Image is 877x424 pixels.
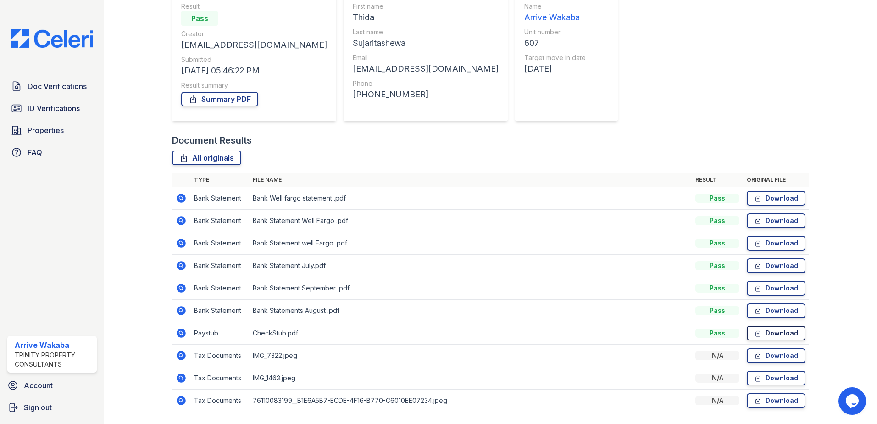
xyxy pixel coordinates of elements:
span: Properties [28,125,64,136]
div: [EMAIL_ADDRESS][DOMAIN_NAME] [353,62,499,75]
td: Bank Statement July.pdf [249,255,692,277]
span: FAQ [28,147,42,158]
td: Tax Documents [190,390,249,412]
a: FAQ [7,143,97,162]
th: Type [190,173,249,187]
a: Name Arrive Wakaba [524,2,586,24]
div: Result [181,2,327,11]
td: Tax Documents [190,345,249,367]
th: File name [249,173,692,187]
td: Bank Statement [190,277,249,300]
div: [DATE] 05:46:22 PM [181,64,327,77]
td: Bank Statement Well Fargo .pdf [249,210,692,232]
td: Bank Statement September .pdf [249,277,692,300]
td: Bank Statement [190,187,249,210]
a: Summary PDF [181,92,258,106]
div: 607 [524,37,586,50]
td: Bank Statement [190,300,249,322]
a: Download [747,213,805,228]
div: N/A [695,351,739,360]
div: First name [353,2,499,11]
a: Download [747,371,805,385]
div: Name [524,2,586,11]
div: Pass [695,194,739,203]
div: [DATE] [524,62,586,75]
td: 76110083199__B1E6A5B7-ECDE-4F16-B770-C6010EE07234.jpeg [249,390,692,412]
th: Original file [743,173,809,187]
a: Download [747,348,805,363]
a: Download [747,258,805,273]
div: Arrive Wakaba [524,11,586,24]
td: CheckStub.pdf [249,322,692,345]
div: Arrive Wakaba [15,340,93,351]
div: Document Results [172,134,252,147]
div: Last name [353,28,499,37]
a: Download [747,236,805,251]
div: Creator [181,29,327,39]
td: IMG_1463.jpeg [249,367,692,390]
td: Bank Statement well Fargo .pdf [249,232,692,255]
span: Doc Verifications [28,81,87,92]
div: Email [353,53,499,62]
div: Pass [695,306,739,315]
td: Bank Statements August .pdf [249,300,692,322]
div: [PHONE_NUMBER] [353,88,499,101]
div: N/A [695,396,739,405]
img: CE_Logo_Blue-a8612792a0a2168367f1c8372b55b34899dd931a85d93a1a3d3e32e68fde9ad4.png [4,29,100,48]
div: Trinity Property Consultants [15,351,93,369]
div: Thida [353,11,499,24]
div: Pass [695,216,739,225]
td: Bank Statement [190,210,249,232]
div: Pass [695,239,739,248]
div: Pass [695,261,739,270]
a: Download [747,393,805,408]
td: Bank Statement [190,255,249,277]
div: Target move in date [524,53,586,62]
span: ID Verifications [28,103,80,114]
a: Sign out [4,398,100,417]
a: ID Verifications [7,99,97,117]
div: N/A [695,374,739,383]
a: Download [747,326,805,340]
a: Account [4,376,100,395]
th: Result [692,173,743,187]
td: IMG_7322.jpeg [249,345,692,367]
a: All originals [172,151,241,165]
a: Download [747,303,805,318]
iframe: chat widget [838,387,868,415]
span: Account [24,380,53,391]
td: Bank Well fargo statement .pdf [249,187,692,210]
a: Download [747,191,805,206]
div: Submitted [181,55,327,64]
a: Download [747,281,805,296]
div: Unit number [524,28,586,37]
div: Sujaritashewa [353,37,499,50]
td: Bank Statement [190,232,249,255]
a: Properties [7,121,97,139]
td: Tax Documents [190,367,249,390]
div: Phone [353,79,499,88]
div: [EMAIL_ADDRESS][DOMAIN_NAME] [181,39,327,51]
div: Pass [181,11,218,26]
div: Pass [695,284,739,293]
a: Doc Verifications [7,77,97,95]
span: Sign out [24,402,52,413]
td: Paystub [190,322,249,345]
div: Pass [695,329,739,338]
div: Result summary [181,81,327,90]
